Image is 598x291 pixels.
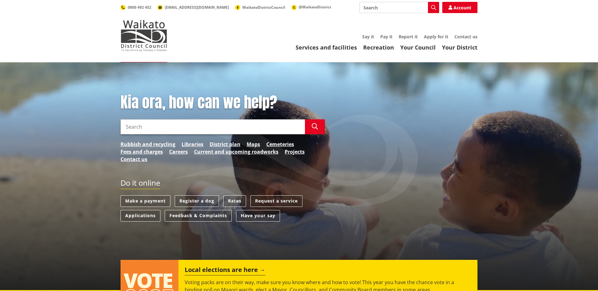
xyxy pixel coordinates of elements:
[242,5,285,10] span: WaikatoDistrictCouncil
[121,195,170,207] a: Make a payment
[121,5,151,10] a: 0800 492 452
[128,5,151,10] span: 0800 492 452
[194,148,278,155] a: Current and upcoming roadworks
[362,34,374,40] a: Say it
[223,195,246,207] a: Rates
[121,210,160,222] a: Applications
[175,195,219,207] a: Register a dog
[292,4,331,10] a: @WaikatoDistrict
[121,155,147,163] a: Contact us
[442,44,477,51] a: Your District
[165,210,232,222] a: Feedback & Complaints
[158,5,229,10] a: [EMAIL_ADDRESS][DOMAIN_NAME]
[250,195,302,207] a: Request a service
[236,210,280,222] a: Have your say
[121,148,163,155] a: Fees and charges
[299,4,331,10] span: @WaikatoDistrict
[121,179,160,189] h2: Do it online
[266,141,294,148] a: Cemeteries
[424,34,448,40] a: Apply for it
[185,266,265,275] h2: Local elections are here
[296,44,357,51] a: Services and facilities
[359,2,439,13] input: Search input
[121,119,305,134] input: Search input
[235,5,285,10] a: WaikatoDistrictCouncil
[399,34,418,40] a: Report it
[442,2,477,13] a: Account
[380,34,392,40] a: Pay it
[363,44,394,51] a: Recreation
[454,34,477,40] a: Contact us
[285,148,305,155] a: Projects
[210,141,240,148] a: District plan
[165,5,229,10] span: [EMAIL_ADDRESS][DOMAIN_NAME]
[182,141,203,148] a: Libraries
[121,141,175,148] a: Rubbish and recycling
[121,20,167,51] img: Waikato District Council - Te Kaunihera aa Takiwaa o Waikato
[400,44,436,51] a: Your Council
[247,141,260,148] a: Maps
[169,148,188,155] a: Careers
[121,93,325,112] h1: Kia ora, how can we help?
